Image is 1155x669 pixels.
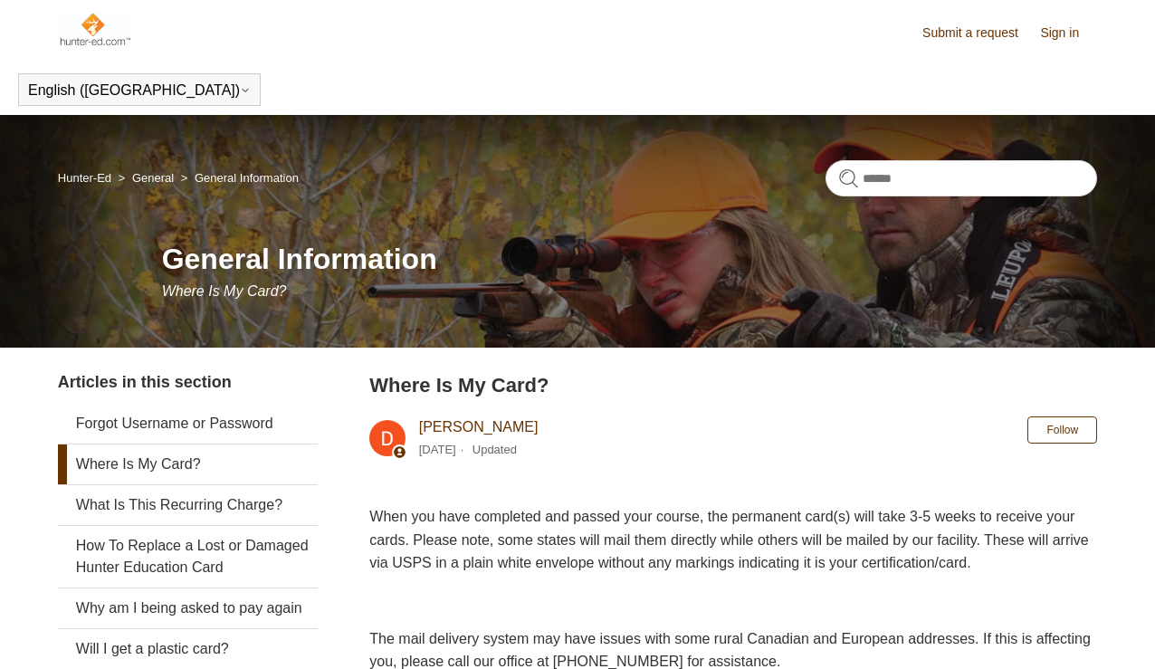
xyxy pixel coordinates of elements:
input: Search [826,160,1097,196]
a: Hunter-Ed [58,171,111,185]
li: General Information [177,171,299,185]
a: Submit a request [922,24,1036,43]
a: General Information [195,171,299,185]
h1: General Information [162,237,1098,281]
button: English ([GEOGRAPHIC_DATA]) [28,82,251,99]
a: [PERSON_NAME] [419,419,539,435]
span: Articles in this section [58,373,232,391]
a: General [132,171,174,185]
a: Where Is My Card? [58,444,318,484]
span: Where Is My Card? [162,283,287,299]
h2: Where Is My Card? [369,370,1097,400]
a: How To Replace a Lost or Damaged Hunter Education Card [58,526,318,588]
span: When you have completed and passed your course, the permanent card(s) will take 3-5 weeks to rece... [369,509,1088,570]
a: What Is This Recurring Charge? [58,485,318,525]
a: Will I get a plastic card? [58,629,318,669]
li: Hunter-Ed [58,171,115,185]
li: Updated [472,443,517,456]
button: Follow Article [1027,416,1097,444]
a: Sign in [1040,24,1097,43]
a: Why am I being asked to pay again [58,588,318,628]
li: General [115,171,177,185]
img: Hunter-Ed Help Center home page [58,11,131,47]
a: Forgot Username or Password [58,404,318,444]
time: 03/04/2024, 10:46 [419,443,456,456]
